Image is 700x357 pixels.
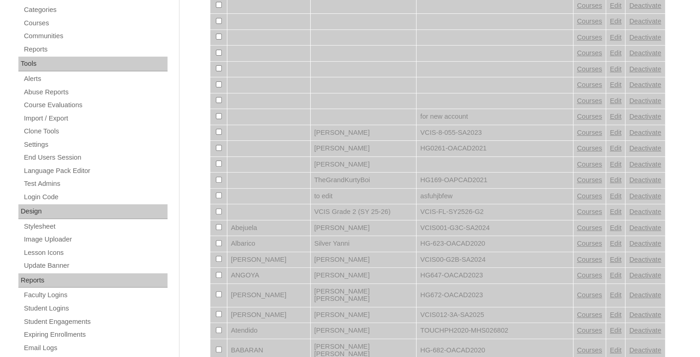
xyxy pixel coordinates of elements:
[23,329,168,340] a: Expiring Enrollments
[577,208,602,215] a: Courses
[629,2,661,9] a: Deactivate
[23,289,168,301] a: Faculty Logins
[629,161,661,168] a: Deactivate
[311,125,417,141] td: [PERSON_NAME]
[577,49,602,57] a: Courses
[577,34,602,41] a: Courses
[23,178,168,190] a: Test Admins
[629,129,661,136] a: Deactivate
[577,224,602,231] a: Courses
[417,220,573,236] td: VCIS001-G3C-SA2024
[23,152,168,163] a: End Users Session
[577,161,602,168] a: Courses
[23,86,168,98] a: Abuse Reports
[227,252,310,268] td: [PERSON_NAME]
[629,97,661,104] a: Deactivate
[610,2,621,9] a: Edit
[417,252,573,268] td: VCIS00-G2B-SA2024
[311,268,417,283] td: [PERSON_NAME]
[629,256,661,263] a: Deactivate
[417,307,573,323] td: VCIS012-3A-SA2025
[577,346,602,354] a: Courses
[629,346,661,354] a: Deactivate
[23,139,168,150] a: Settings
[629,192,661,200] a: Deactivate
[417,189,573,204] td: asfuhjbfew
[18,57,168,71] div: Tools
[23,191,168,203] a: Login Code
[311,204,417,220] td: VCIS Grade 2 (SY 25-26)
[23,17,168,29] a: Courses
[610,240,621,247] a: Edit
[227,220,310,236] td: Abejuela
[417,204,573,220] td: VCIS-FL-SY2526-G2
[417,284,573,307] td: HG672-OACAD2023
[577,2,602,9] a: Courses
[311,189,417,204] td: to edit
[577,271,602,279] a: Courses
[23,44,168,55] a: Reports
[629,311,661,318] a: Deactivate
[311,252,417,268] td: [PERSON_NAME]
[629,34,661,41] a: Deactivate
[227,284,310,307] td: [PERSON_NAME]
[311,284,417,307] td: [PERSON_NAME] [PERSON_NAME]
[577,129,602,136] a: Courses
[23,113,168,124] a: Import / Export
[577,311,602,318] a: Courses
[610,224,621,231] a: Edit
[227,268,310,283] td: ANGOYA
[610,208,621,215] a: Edit
[610,17,621,25] a: Edit
[23,126,168,137] a: Clone Tools
[417,109,573,125] td: for new account
[629,224,661,231] a: Deactivate
[577,97,602,104] a: Courses
[629,144,661,152] a: Deactivate
[577,176,602,184] a: Courses
[577,256,602,263] a: Courses
[629,240,661,247] a: Deactivate
[610,97,621,104] a: Edit
[610,161,621,168] a: Edit
[629,81,661,88] a: Deactivate
[227,323,310,339] td: Atendido
[577,291,602,299] a: Courses
[610,291,621,299] a: Edit
[311,307,417,323] td: [PERSON_NAME]
[227,307,310,323] td: [PERSON_NAME]
[610,271,621,279] a: Edit
[417,141,573,156] td: HG0261-OACAD2021
[610,113,621,120] a: Edit
[577,240,602,247] a: Courses
[629,291,661,299] a: Deactivate
[610,34,621,41] a: Edit
[23,247,168,259] a: Lesson Icons
[610,65,621,73] a: Edit
[629,271,661,279] a: Deactivate
[610,346,621,354] a: Edit
[629,113,661,120] a: Deactivate
[311,323,417,339] td: [PERSON_NAME]
[23,73,168,85] a: Alerts
[577,113,602,120] a: Courses
[610,81,621,88] a: Edit
[610,144,621,152] a: Edit
[629,327,661,334] a: Deactivate
[610,176,621,184] a: Edit
[629,65,661,73] a: Deactivate
[417,268,573,283] td: HG647-OACAD2023
[610,311,621,318] a: Edit
[311,157,417,173] td: [PERSON_NAME]
[23,260,168,271] a: Update Banner
[311,173,417,188] td: TheGrandKurtyBoi
[417,323,573,339] td: TOUCHPH2020-MHS026802
[610,49,621,57] a: Edit
[18,273,168,288] div: Reports
[577,65,602,73] a: Courses
[577,327,602,334] a: Courses
[23,303,168,314] a: Student Logins
[18,204,168,219] div: Design
[610,192,621,200] a: Edit
[23,99,168,111] a: Course Evaluations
